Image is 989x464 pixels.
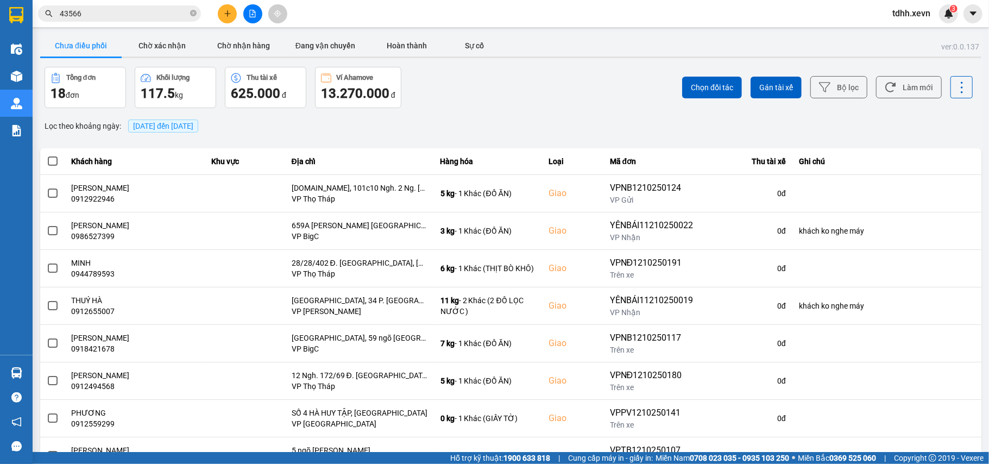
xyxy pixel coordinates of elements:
input: Tìm tên, số ĐT hoặc mã đơn [60,8,188,20]
img: warehouse-icon [11,71,22,82]
div: Giao [549,224,597,237]
div: VP Nhận [610,307,693,318]
button: Khối lượng117.5kg [135,67,216,108]
span: | [558,452,560,464]
div: Giao [549,299,597,312]
button: Chờ nhận hàng [203,35,285,57]
div: - 1 Khác (ĐỒ ĂN) [440,375,536,386]
div: - 2 Khác (2 ĐỒ LỌC NƯỚC ) [440,295,536,317]
div: - 1 Khác (ĐỒ ĂN) [440,225,536,236]
span: Miền Nam [656,452,789,464]
span: Hỗ trợ kỹ thuật: [450,452,550,464]
button: Tổng đơn18đơn [45,67,126,108]
div: Giao [549,412,597,425]
sup: 3 [950,5,957,12]
span: 3 [952,5,955,12]
div: [PERSON_NAME] [72,333,199,343]
span: close-circle [190,9,197,19]
span: 117.5 [141,86,175,101]
div: THUÝ HÀ [72,295,199,306]
div: đ [231,85,300,102]
div: Thu tài xế [247,74,277,81]
button: caret-down [963,4,982,23]
div: Trên xe [610,269,693,280]
div: - 1 Khác (ĐỒ ĂN) [440,188,536,199]
div: 0 đ [706,225,786,236]
div: 0944789593 [72,268,199,279]
button: Ví Ahamove13.270.000 đ [315,67,401,108]
strong: 0708 023 035 - 0935 103 250 [690,454,789,462]
div: 0 đ [706,263,786,274]
div: kg [141,85,210,102]
div: VP BigC [292,231,427,242]
div: VPNĐ1210250180 [610,369,693,382]
strong: 0369 525 060 [829,454,876,462]
div: đơn [51,85,120,102]
img: warehouse-icon [11,43,22,55]
button: Chờ xác nhận [122,35,203,57]
img: warehouse-icon [11,367,22,379]
div: Giao [549,449,597,462]
span: caret-down [968,9,978,18]
div: VP Thọ Tháp [292,268,427,279]
div: Giao [549,337,597,350]
div: VP [PERSON_NAME] [292,306,427,317]
div: YÊNBÁI11210250022 [610,219,693,232]
span: Cung cấp máy in - giấy in: [568,452,653,464]
div: VPNĐ1210250191 [610,256,693,269]
div: VP Thọ Tháp [292,381,427,392]
div: PHƯƠNG [72,407,199,418]
div: YÊNBÁI11210250019 [610,294,693,307]
div: Trên xe [610,382,693,393]
button: Chưa điều phối [40,35,122,57]
div: 28/28/402 Đ. [GEOGRAPHIC_DATA], [GEOGRAPHIC_DATA], [GEOGRAPHIC_DATA], [GEOGRAPHIC_DATA], [GEOGRAP... [292,258,427,268]
strong: 1900 633 818 [503,454,550,462]
span: 5 kg [440,377,455,385]
span: 5 kg [440,189,455,198]
img: warehouse-icon [11,98,22,109]
span: Lọc theo khoảng ngày : [45,120,121,132]
div: Giao [549,262,597,275]
div: MINH [72,258,199,268]
button: file-add [243,4,262,23]
div: 659A [PERSON_NAME] [GEOGRAPHIC_DATA], [GEOGRAPHIC_DATA], [GEOGRAPHIC_DATA], [GEOGRAPHIC_DATA] 100... [292,220,427,231]
div: Thu tài xế [706,155,786,168]
span: 6 kg [440,264,455,273]
div: Tổng đơn [66,74,96,81]
span: ⚪️ [792,456,795,460]
div: [PERSON_NAME] [72,370,199,381]
div: khách ko nghe máy [799,225,975,236]
th: Loại [543,148,603,175]
div: 5 ngõ [PERSON_NAME] [292,445,427,456]
div: 0 đ [706,450,786,461]
span: 7 kg [440,339,455,348]
div: [PERSON_NAME] [72,445,199,456]
span: 18 [51,86,66,101]
div: 0912922946 [72,193,199,204]
button: Làm mới [876,76,942,98]
span: close-circle [190,10,197,16]
button: aim [268,4,287,23]
span: tdhh.xevn [884,7,939,20]
img: solution-icon [11,125,22,136]
span: 3 kg [440,227,455,235]
button: Chọn đối tác [682,77,742,98]
div: 0986527399 [72,231,199,242]
img: logo-vxr [9,7,23,23]
div: VPTB1210250107 [610,444,693,457]
span: file-add [249,10,256,17]
button: Bộ lọc [810,76,867,98]
span: question-circle [11,392,22,403]
button: plus [218,4,237,23]
div: Ví Ahamove [337,74,374,81]
button: Đang vận chuyển [285,35,366,57]
button: Thu tài xế625.000 đ [225,67,306,108]
span: 12/10/2025 đến 12/10/2025 [133,122,193,130]
div: Giao [549,374,597,387]
div: - 1 Khác (GIẤY TỜ) [440,413,536,424]
div: VP Nhận [610,232,693,243]
button: Gán tài xế [751,77,802,98]
div: Khối lượng [156,74,190,81]
span: plus [224,10,231,17]
span: notification [11,417,22,427]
